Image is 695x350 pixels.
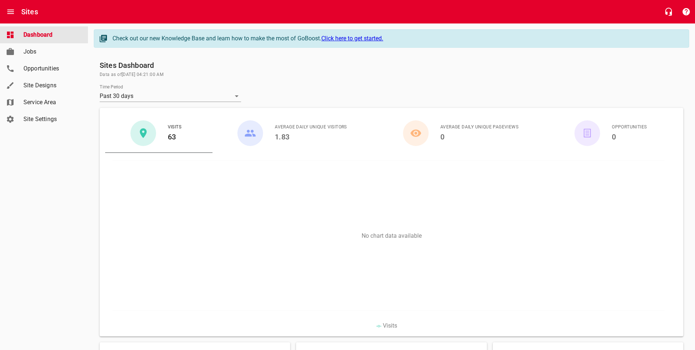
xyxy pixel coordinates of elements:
[677,3,695,21] button: Support Portal
[660,3,677,21] button: Live Chat
[100,85,123,89] label: Time Period
[383,322,397,329] span: Visits
[105,232,678,239] p: No chart data available
[23,64,79,73] span: Opportunities
[440,124,518,131] span: Average Daily Unique Pageviews
[168,131,181,143] h6: 63
[440,131,518,143] h6: 0
[168,124,181,131] span: Visits
[23,115,79,124] span: Site Settings
[275,124,347,131] span: Average Daily Unique Visitors
[23,81,79,90] span: Site Designs
[275,131,347,143] h6: 1.83
[612,124,647,131] span: Opportunities
[612,131,647,143] h6: 0
[112,34,681,43] div: Check out our new Knowledge Base and learn how to make the most of GoBoost.
[321,35,383,42] a: Click here to get started.
[100,71,683,79] span: Data as of [DATE] 04:21:00 AM
[23,30,79,39] span: Dashboard
[23,47,79,56] span: Jobs
[100,59,683,71] h6: Sites Dashboard
[2,3,19,21] button: Open drawer
[100,90,241,102] div: Past 30 days
[23,98,79,107] span: Service Area
[21,6,38,18] h6: Sites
